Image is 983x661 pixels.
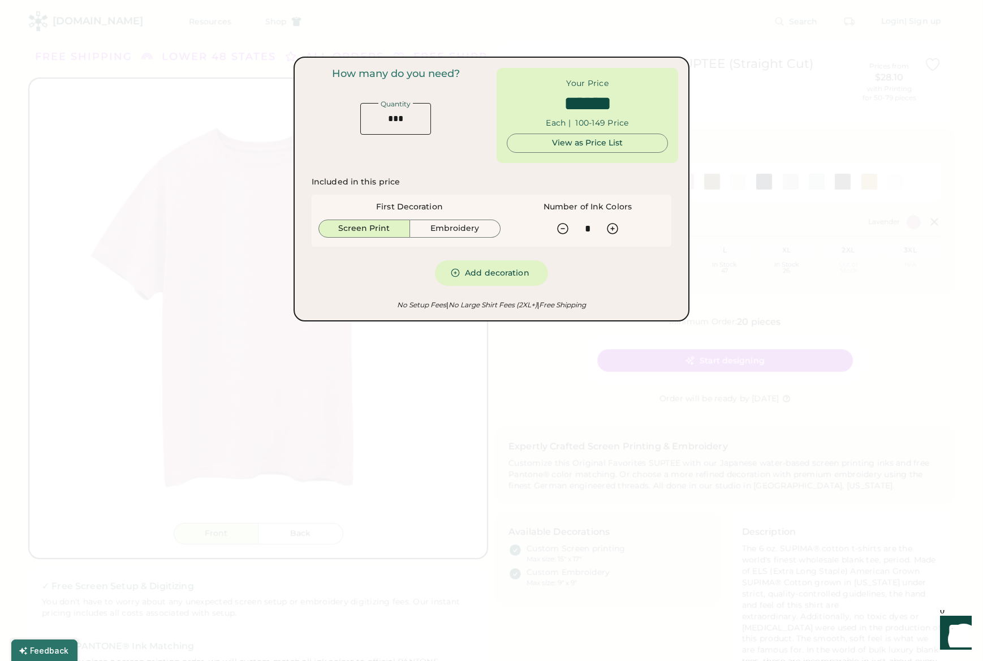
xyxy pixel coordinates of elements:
[397,301,446,309] em: No Setup Fees
[566,78,609,89] div: Your Price
[516,138,658,149] div: View as Price List
[378,101,413,108] div: Quantity
[446,301,537,309] em: No Large Shirt Fees (2XL+)
[410,220,501,238] button: Embroidery
[435,260,548,286] button: Add decoration
[318,220,410,238] button: Screen Print
[544,201,632,213] div: Number of Ink Colors
[537,301,586,309] em: Free Shipping
[312,177,400,188] div: Included in this price
[332,68,460,80] div: How many do you need?
[546,118,628,129] div: Each | 100-149 Price
[929,610,978,659] iframe: Front Chat
[537,301,539,309] font: |
[446,301,448,309] font: |
[376,201,443,213] div: First Decoration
